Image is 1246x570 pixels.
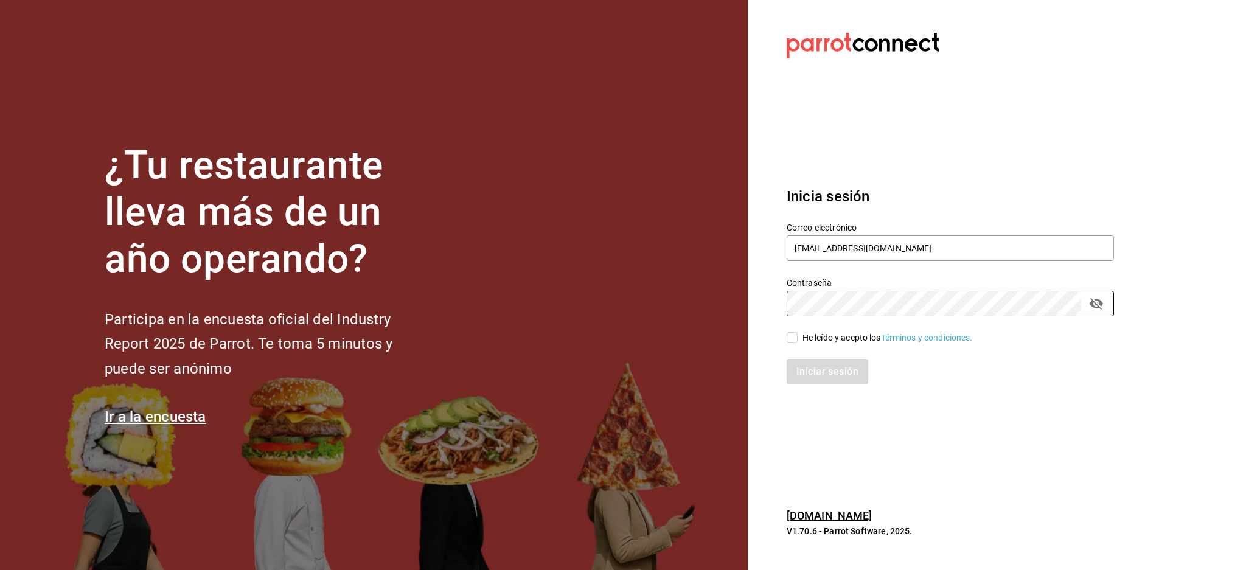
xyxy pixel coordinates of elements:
[881,333,973,342] a: Términos y condiciones.
[787,223,1114,232] label: Correo electrónico
[802,332,973,344] div: He leído y acepto los
[105,307,433,381] h2: Participa en la encuesta oficial del Industry Report 2025 de Parrot. Te toma 5 minutos y puede se...
[105,408,206,425] a: Ir a la encuesta
[787,279,1114,287] label: Contraseña
[1086,293,1107,314] button: passwordField
[787,235,1114,261] input: Ingresa tu correo electrónico
[787,525,1114,537] p: V1.70.6 - Parrot Software, 2025.
[787,509,872,522] a: [DOMAIN_NAME]
[105,142,433,282] h1: ¿Tu restaurante lleva más de un año operando?
[787,186,1114,207] h3: Inicia sesión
